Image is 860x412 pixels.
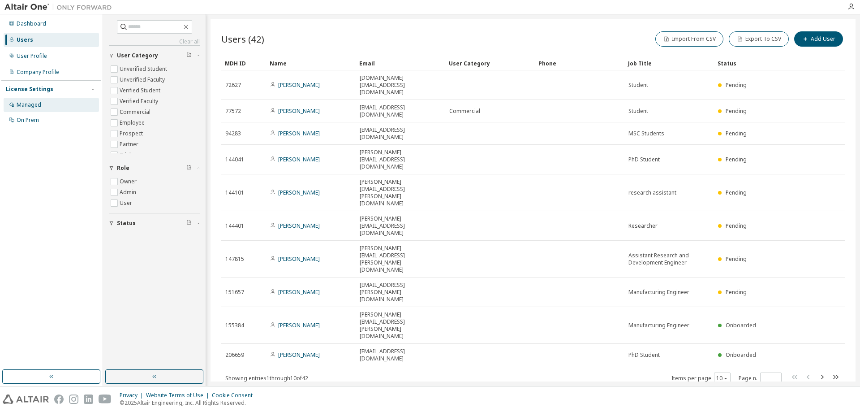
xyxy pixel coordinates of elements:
[628,351,660,359] span: PhD Student
[120,96,160,107] label: Verified Faculty
[360,282,441,303] span: [EMAIL_ADDRESS][PERSON_NAME][DOMAIN_NAME]
[109,158,200,178] button: Role
[120,198,134,208] label: User
[225,56,262,70] div: MDH ID
[225,222,244,230] span: 144401
[120,128,145,139] label: Prospect
[120,107,152,117] label: Commercial
[278,189,320,196] a: [PERSON_NAME]
[278,321,320,329] a: [PERSON_NAME]
[794,31,843,47] button: Add User
[225,289,244,296] span: 151657
[120,150,133,160] label: Trial
[671,373,731,384] span: Items per page
[628,130,664,137] span: MSC Students
[17,117,39,124] div: On Prem
[120,399,258,407] p: © 2025 Altair Engineering, Inc. All Rights Reserved.
[360,348,441,362] span: [EMAIL_ADDRESS][DOMAIN_NAME]
[538,56,621,70] div: Phone
[17,52,47,60] div: User Profile
[628,156,660,163] span: PhD Student
[359,56,442,70] div: Email
[726,81,747,89] span: Pending
[360,149,441,170] span: [PERSON_NAME][EMAIL_ADDRESS][DOMAIN_NAME]
[628,108,648,115] span: Student
[120,85,162,96] label: Verified Student
[278,81,320,89] a: [PERSON_NAME]
[212,392,258,399] div: Cookie Consent
[278,255,320,263] a: [PERSON_NAME]
[360,245,441,273] span: [PERSON_NAME][EMAIL_ADDRESS][PERSON_NAME][DOMAIN_NAME]
[225,82,241,89] span: 72627
[17,20,46,27] div: Dashboard
[628,252,710,266] span: Assistant Research and Development Engineer
[120,139,140,150] label: Partner
[278,351,320,359] a: [PERSON_NAME]
[360,74,441,96] span: [DOMAIN_NAME][EMAIL_ADDRESS][DOMAIN_NAME]
[109,38,200,45] a: Clear all
[360,178,441,207] span: [PERSON_NAME][EMAIL_ADDRESS][PERSON_NAME][DOMAIN_NAME]
[120,392,146,399] div: Privacy
[120,64,169,74] label: Unverified Student
[225,256,244,263] span: 147815
[120,74,167,85] label: Unverified Faculty
[270,56,352,70] div: Name
[225,130,241,137] span: 94283
[225,189,244,196] span: 144101
[120,176,138,187] label: Owner
[278,156,320,163] a: [PERSON_NAME]
[4,3,116,12] img: Altair One
[726,189,747,196] span: Pending
[17,36,33,43] div: Users
[278,107,320,115] a: [PERSON_NAME]
[225,351,244,359] span: 206659
[726,321,756,329] span: Onboarded
[360,104,441,118] span: [EMAIL_ADDRESS][DOMAIN_NAME]
[726,222,747,230] span: Pending
[186,220,192,227] span: Clear filter
[726,156,747,163] span: Pending
[225,156,244,163] span: 144041
[120,117,146,128] label: Employee
[117,52,158,59] span: User Category
[726,255,747,263] span: Pending
[186,52,192,59] span: Clear filter
[726,107,747,115] span: Pending
[120,187,138,198] label: Admin
[628,56,710,70] div: Job Title
[360,215,441,237] span: [PERSON_NAME][EMAIL_ADDRESS][DOMAIN_NAME]
[278,222,320,230] a: [PERSON_NAME]
[360,126,441,141] span: [EMAIL_ADDRESS][DOMAIN_NAME]
[69,395,78,404] img: instagram.svg
[186,165,192,172] span: Clear filter
[117,165,129,172] span: Role
[628,82,648,89] span: Student
[628,289,689,296] span: Manufacturing Engineer
[225,374,308,382] span: Showing entries 1 through 10 of 42
[739,373,782,384] span: Page n.
[225,108,241,115] span: 77572
[17,101,41,108] div: Managed
[449,56,531,70] div: User Category
[726,130,747,137] span: Pending
[449,108,480,115] span: Commercial
[117,220,136,227] span: Status
[278,130,320,137] a: [PERSON_NAME]
[628,322,689,329] span: Manufacturing Engineer
[718,56,791,70] div: Status
[726,288,747,296] span: Pending
[6,86,53,93] div: License Settings
[278,288,320,296] a: [PERSON_NAME]
[3,395,49,404] img: altair_logo.svg
[360,311,441,340] span: [PERSON_NAME][EMAIL_ADDRESS][PERSON_NAME][DOMAIN_NAME]
[109,46,200,65] button: User Category
[655,31,723,47] button: Import From CSV
[54,395,64,404] img: facebook.svg
[221,33,264,45] span: Users (42)
[726,351,756,359] span: Onboarded
[628,222,658,230] span: Researcher
[84,395,93,404] img: linkedin.svg
[628,189,676,196] span: research assistant
[99,395,112,404] img: youtube.svg
[225,322,244,329] span: 155384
